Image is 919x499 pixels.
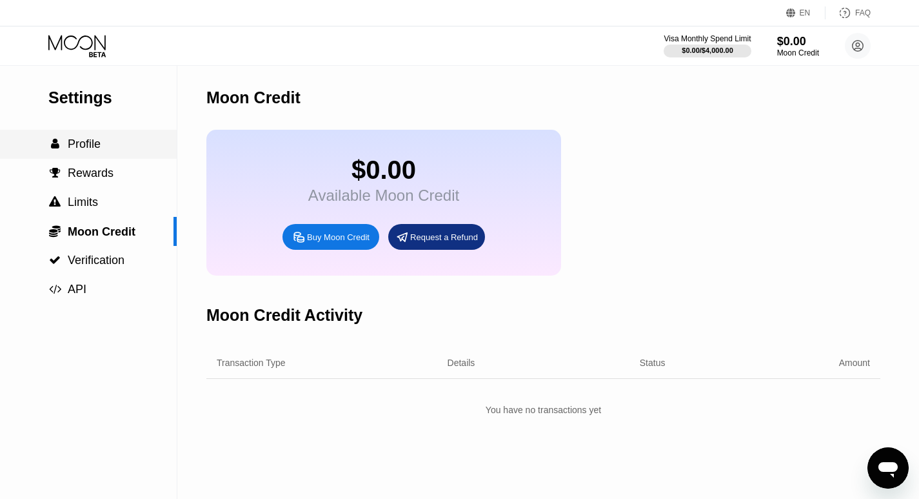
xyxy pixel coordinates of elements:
div: Settings [48,88,177,107]
span: Rewards [68,167,114,179]
div: Moon Credit Activity [206,306,362,325]
div: Request a Refund [388,224,485,250]
span:  [49,254,61,266]
div: EN [800,8,811,17]
div: FAQ [825,6,871,19]
div:  [48,283,61,295]
div: Available Moon Credit [308,187,459,205]
div: Buy Moon Credit [282,224,379,250]
span:  [49,196,61,208]
iframe: Button to launch messaging window [867,447,909,489]
div: Transaction Type [217,358,286,368]
div: Status [640,358,666,368]
div:  [48,225,61,238]
div: $0.00 [777,35,819,48]
div:  [48,196,61,208]
span: Profile [68,137,101,150]
span: API [68,283,86,296]
div: $0.00 / $4,000.00 [682,46,733,54]
div: Buy Moon Credit [307,232,370,243]
div: Amount [839,358,870,368]
div:  [48,167,61,179]
div: Details [448,358,475,368]
span:  [50,167,61,179]
div: $0.00Moon Credit [777,35,819,57]
div: $0.00 [308,156,459,185]
span:  [49,283,61,295]
div:  [48,254,61,266]
div: Moon Credit [777,48,819,57]
span:  [51,138,59,150]
span: Moon Credit [68,225,135,238]
div: Visa Monthly Spend Limit [664,34,751,43]
span:  [49,225,61,238]
span: Verification [68,254,124,267]
div:  [48,138,61,150]
div: Visa Monthly Spend Limit$0.00/$4,000.00 [664,34,751,57]
div: FAQ [855,8,871,17]
span: Limits [68,196,98,209]
div: EN [786,6,825,19]
div: You have no transactions yet [206,398,880,422]
div: Moon Credit [206,88,301,107]
div: Request a Refund [410,232,478,243]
